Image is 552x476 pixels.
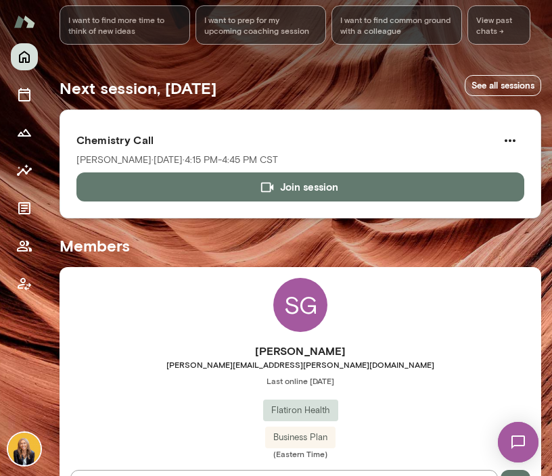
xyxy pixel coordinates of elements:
[60,359,541,370] span: [PERSON_NAME][EMAIL_ADDRESS][PERSON_NAME][DOMAIN_NAME]
[11,157,38,184] button: Insights
[11,270,38,297] button: Client app
[60,5,190,45] div: I want to find more time to think of new ideas
[204,14,317,36] span: I want to prep for my upcoming coaching session
[60,343,541,359] h6: [PERSON_NAME]
[263,404,338,417] span: Flatiron Health
[11,233,38,260] button: Members
[60,235,541,256] h5: Members
[76,132,524,148] h6: Chemistry Call
[14,9,35,34] img: Mento
[331,5,462,45] div: I want to find common ground with a colleague
[340,14,453,36] span: I want to find common ground with a colleague
[465,75,541,96] a: See all sessions
[76,153,278,167] p: [PERSON_NAME] · [DATE] · 4:15 PM-4:45 PM CST
[265,431,336,444] span: Business Plan
[60,448,541,459] span: (Eastern Time)
[68,14,181,36] span: I want to find more time to think of new ideas
[11,81,38,108] button: Sessions
[195,5,326,45] div: I want to prep for my upcoming coaching session
[273,278,327,332] div: SG
[11,119,38,146] button: Growth Plan
[11,43,38,70] button: Home
[60,375,541,386] span: Last online [DATE]
[60,77,216,99] h5: Next session, [DATE]
[76,172,524,201] button: Join session
[467,5,530,45] span: View past chats ->
[11,195,38,222] button: Documents
[8,433,41,465] img: Leah Beltz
